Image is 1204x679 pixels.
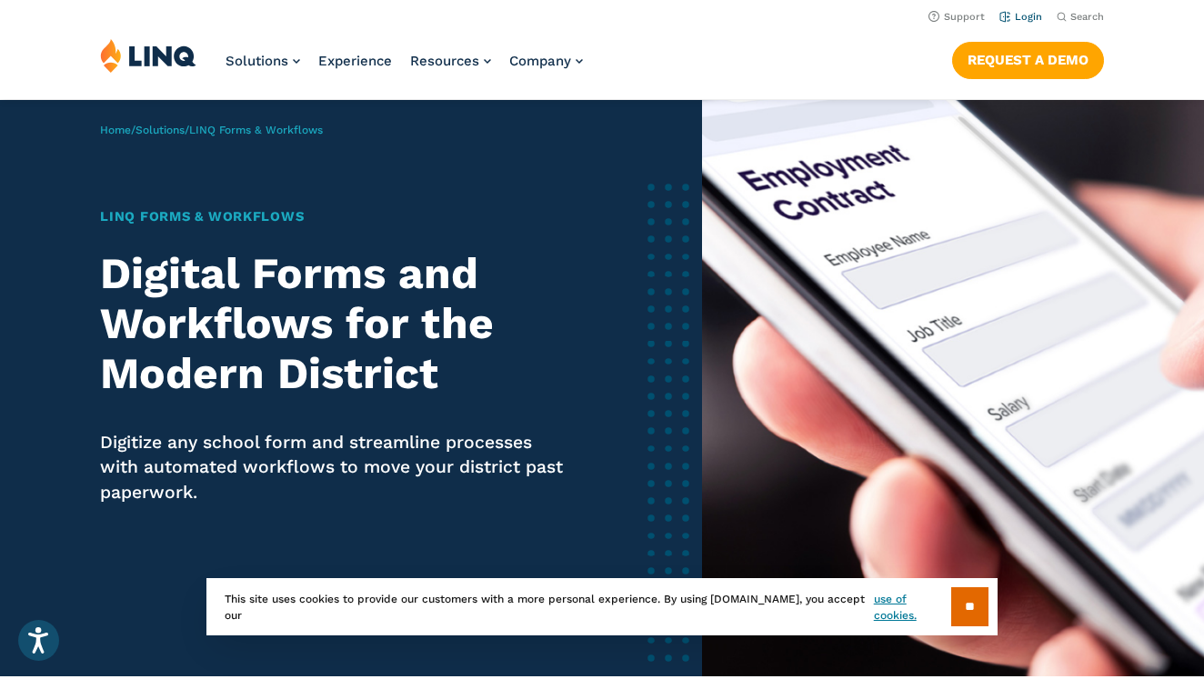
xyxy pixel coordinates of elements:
a: Experience [318,53,392,69]
a: Solutions [135,124,185,136]
a: Company [509,53,583,69]
button: Open Search Bar [1057,10,1104,24]
nav: Button Navigation [952,38,1104,78]
nav: Primary Navigation [226,38,583,98]
a: Login [999,11,1042,23]
p: Digitize any school form and streamline processes with automated workflows to move your district ... [100,430,575,505]
img: LINQ Forms & Workflows [702,100,1204,676]
span: / / [100,124,323,136]
span: Solutions [226,53,288,69]
a: Resources [410,53,491,69]
img: LINQ | K‑12 Software [100,38,196,73]
span: LINQ Forms & Workflows [189,124,323,136]
a: Home [100,124,131,136]
a: use of cookies. [874,591,951,624]
div: This site uses cookies to provide our customers with a more personal experience. By using [DOMAIN... [206,578,998,635]
h1: LINQ Forms & Workflows [100,206,575,226]
a: Request a Demo [952,42,1104,78]
a: Solutions [226,53,300,69]
span: Search [1070,11,1104,23]
a: Support [928,11,985,23]
span: Resources [410,53,479,69]
span: Company [509,53,571,69]
h2: Digital Forms and Workflows for the Modern District [100,249,575,399]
